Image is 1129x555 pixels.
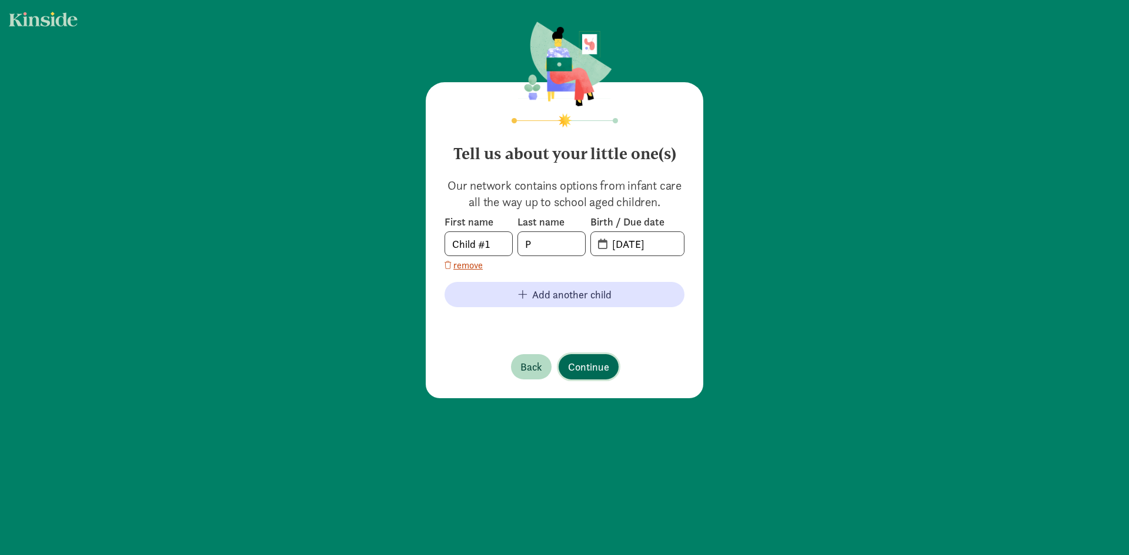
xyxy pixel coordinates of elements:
input: MM-DD-YYYY [605,232,684,255]
label: Birth / Due date [590,215,684,229]
h4: Tell us about your little one(s) [445,135,684,163]
button: Back [511,354,552,379]
span: remove [453,258,483,273]
label: First name [445,215,513,229]
span: Back [520,359,542,375]
span: Continue [568,359,609,375]
label: Last name [517,215,586,229]
button: Continue [559,354,619,379]
button: Add another child [445,282,684,307]
span: Add another child [532,287,612,302]
p: Our network contains options from infant care all the way up to school aged children. [445,177,684,210]
button: remove [445,258,483,273]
